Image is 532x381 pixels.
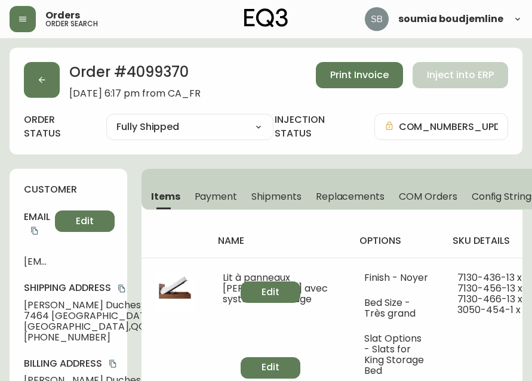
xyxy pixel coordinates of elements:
[364,272,429,283] li: Finish - Noyer
[76,215,94,228] span: Edit
[116,283,128,295] button: copy
[69,88,201,99] span: [DATE] 6:17 pm from CA_FR
[316,190,385,203] span: Replacements
[359,234,433,247] h4: options
[151,190,180,203] span: Items
[55,210,115,232] button: Edit
[364,333,429,376] li: Slat Options - Slats for King Storage Bed
[195,190,238,203] span: Payment
[24,256,50,267] span: [EMAIL_ADDRESS][DOMAIN_NAME]
[457,271,530,317] span: 7130-436-13 x 1, 7130-456-13 x 1, 7130-466-13 x 1, 3050-454-1 x 1
[365,7,389,31] img: 83621bfd3c61cadf98040c636303d86a
[24,357,236,370] h4: Billing Address
[24,183,113,196] h4: customer
[251,190,302,203] span: Shipments
[244,8,288,27] img: logo
[241,281,300,303] button: Edit
[316,62,403,88] button: Print Invoice
[69,62,201,88] h2: Order # 4099370
[399,190,457,203] span: COM Orders
[156,272,194,311] img: 0c3fe0cd-ae74-45ea-bba1-a91aee06592e.jpg
[262,361,279,374] span: Edit
[218,234,340,247] h4: name
[223,271,328,306] span: Lit à panneaux [PERSON_NAME] avec système de levage
[24,300,236,311] span: [PERSON_NAME] Duchesne
[107,358,119,370] button: copy
[24,113,87,140] label: order status
[24,321,236,332] span: [GEOGRAPHIC_DATA] , QC , H2R 2J8 , CA
[330,69,389,82] span: Print Invoice
[29,225,41,237] button: copy
[364,298,429,319] li: Bed Size - Très grand
[24,281,236,295] h4: Shipping Address
[24,332,236,343] span: [PHONE_NUMBER]
[262,286,279,299] span: Edit
[241,357,300,379] button: Edit
[275,113,355,140] h4: injection status
[24,311,236,321] span: 7464 [GEOGRAPHIC_DATA][PERSON_NAME]
[398,14,503,24] span: soumia boudjemline
[45,11,80,20] span: Orders
[45,20,98,27] h5: order search
[24,210,50,237] h4: Email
